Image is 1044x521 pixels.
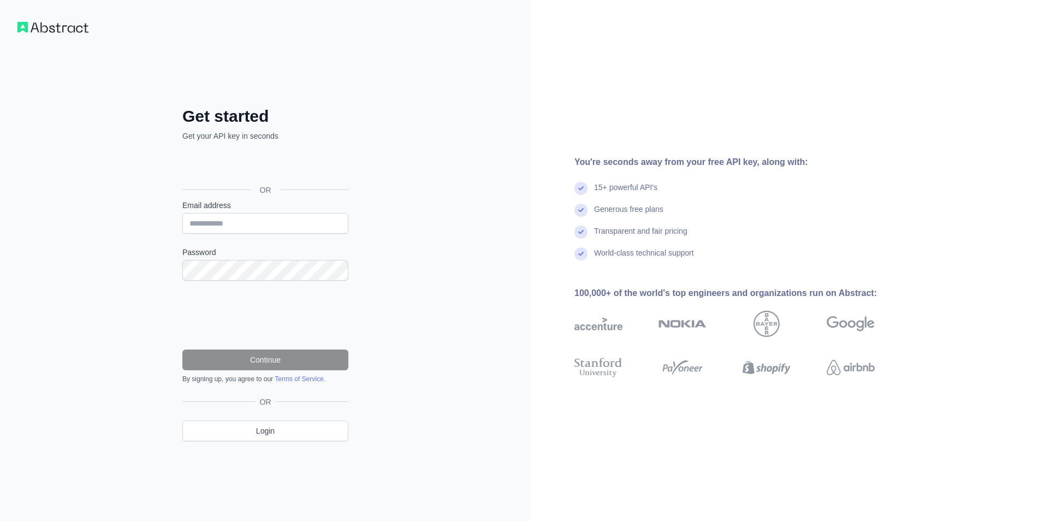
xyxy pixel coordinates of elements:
[574,356,622,380] img: stanford university
[17,22,88,33] img: Workflow
[574,204,588,217] img: check mark
[182,131,348,141] p: Get your API key in seconds
[594,204,663,226] div: Generous free plans
[574,247,588,260] img: check mark
[743,356,791,380] img: shopify
[754,311,780,337] img: bayer
[256,396,276,407] span: OR
[574,156,910,169] div: You're seconds away from your free API key, along with:
[574,182,588,195] img: check mark
[827,311,875,337] img: google
[594,182,657,204] div: 15+ powerful API's
[574,311,622,337] img: accenture
[177,153,352,177] iframe: Sign in with Google Button
[827,356,875,380] img: airbnb
[659,356,707,380] img: payoneer
[182,375,348,383] div: By signing up, you agree to our .
[182,200,348,211] label: Email address
[574,226,588,239] img: check mark
[594,247,694,269] div: World-class technical support
[574,287,910,300] div: 100,000+ of the world's top engineers and organizations run on Abstract:
[182,421,348,441] a: Login
[182,350,348,370] button: Continue
[275,375,323,383] a: Terms of Service
[182,106,348,126] h2: Get started
[251,185,280,196] span: OR
[594,226,687,247] div: Transparent and fair pricing
[182,294,348,336] iframe: reCAPTCHA
[182,247,348,258] label: Password
[659,311,707,337] img: nokia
